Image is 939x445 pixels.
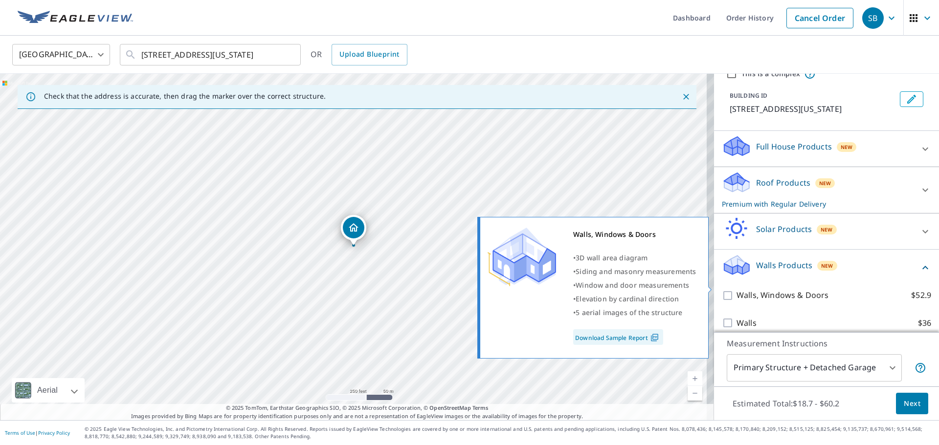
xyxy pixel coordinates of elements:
p: $36 [918,317,931,329]
div: [GEOGRAPHIC_DATA] [12,41,110,68]
input: Search by address or latitude-longitude [141,41,281,68]
div: Walls, Windows & Doors [573,228,696,241]
p: | [5,430,70,436]
span: Siding and masonry measurements [576,267,696,276]
div: Walls ProductsNew [722,254,931,281]
a: Current Level 17, Zoom In [688,371,702,386]
p: Measurement Instructions [727,338,926,349]
span: Window and door measurements [576,280,689,290]
div: Aerial [12,378,85,403]
div: • [573,306,696,319]
div: Full House ProductsNew [722,135,931,163]
div: Dropped pin, building 1, Residential property, 233 S St NE Washington, DC 20002 [341,215,366,245]
span: Upload Blueprint [339,48,399,61]
p: © 2025 Eagle View Technologies, Inc. and Pictometry International Corp. All Rights Reserved. Repo... [85,425,934,440]
span: Elevation by cardinal direction [576,294,679,303]
a: Download Sample Report [573,329,663,345]
div: • [573,265,696,278]
a: Terms of Use [5,429,35,436]
div: Roof ProductsNewPremium with Regular Delivery [722,171,931,209]
p: $52.9 [911,289,931,301]
span: New [819,179,831,187]
p: Check that the address is accurate, then drag the marker over the correct structure. [44,92,326,101]
p: Full House Products [756,141,832,152]
button: Next [896,393,928,415]
a: Current Level 17, Zoom Out [688,386,702,401]
span: New [821,226,833,233]
a: Privacy Policy [38,429,70,436]
div: • [573,292,696,306]
span: Your report will include the primary structure and a detached garage if one exists. [915,362,926,374]
span: New [821,262,833,270]
a: Terms [472,404,489,411]
p: Estimated Total: $18.7 - $60.2 [725,393,847,414]
span: © 2025 TomTom, Earthstar Geographics SIO, © 2025 Microsoft Corporation, © [226,404,489,412]
div: Primary Structure + Detached Garage [727,354,902,381]
a: Upload Blueprint [332,44,407,65]
div: • [573,278,696,292]
span: 5 aerial images of the structure [576,308,682,317]
p: Walls Products [756,259,812,271]
div: Aerial [34,378,61,403]
span: 3D wall area diagram [576,253,648,262]
div: SB [862,7,884,29]
label: This is a complex [741,69,800,79]
a: Cancel Order [786,8,853,28]
span: New [841,143,853,151]
p: Premium with Regular Delivery [722,199,914,209]
p: Walls [737,317,757,329]
div: Solar ProductsNew [722,217,931,245]
p: BUILDING ID [730,91,767,100]
p: [STREET_ADDRESS][US_STATE] [730,103,896,115]
div: OR [311,44,407,65]
img: Pdf Icon [648,333,661,342]
p: Roof Products [756,177,810,189]
a: OpenStreetMap [429,404,470,411]
img: Premium [488,228,556,286]
button: Edit building 1 [900,91,923,107]
p: Solar Products [756,223,812,235]
div: • [573,251,696,265]
p: Walls, Windows & Doors [737,289,828,301]
button: Close [680,90,693,103]
span: Next [904,398,920,410]
img: EV Logo [18,11,133,25]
